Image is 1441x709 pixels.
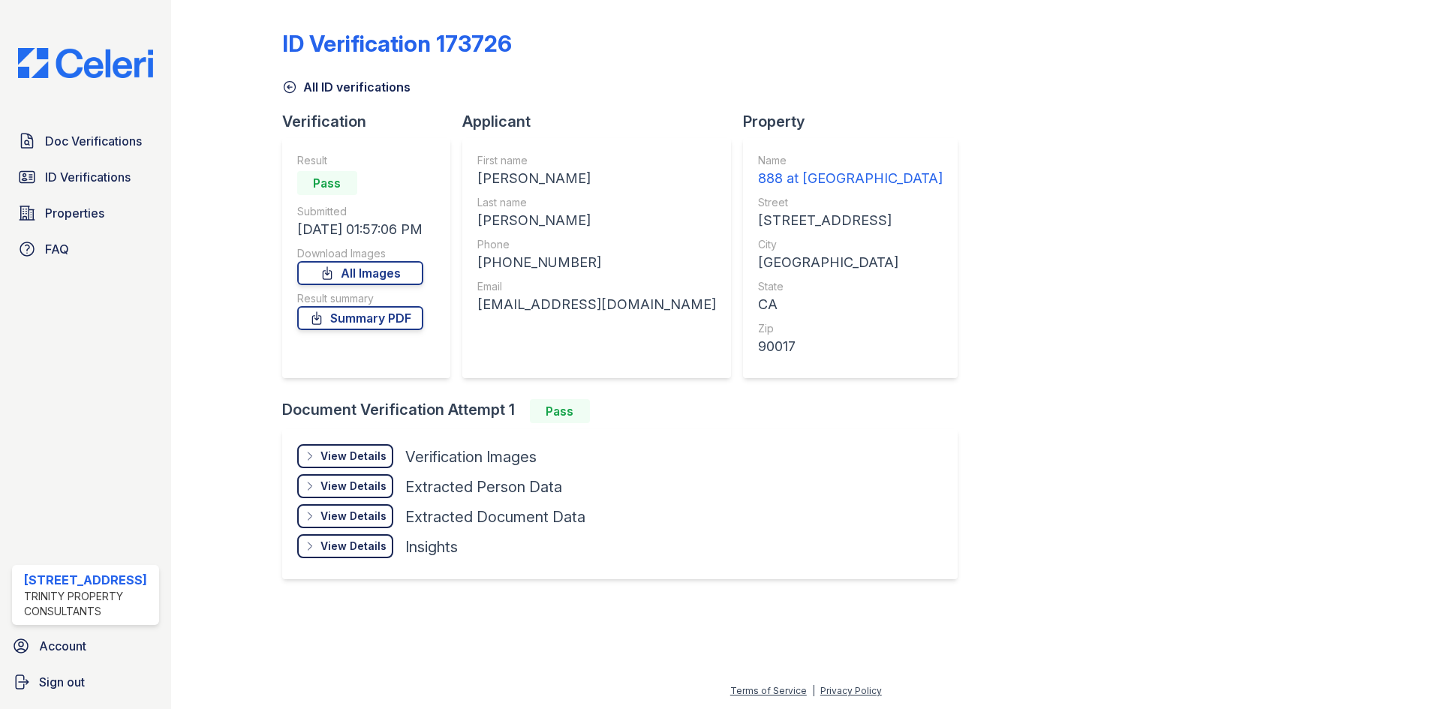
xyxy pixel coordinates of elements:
span: Account [39,637,86,655]
a: ID Verifications [12,162,159,192]
a: Name 888 at [GEOGRAPHIC_DATA] [758,153,943,189]
div: Result summary [297,291,423,306]
div: Extracted Person Data [405,476,562,497]
div: Verification Images [405,446,537,467]
div: ID Verification 173726 [282,30,512,57]
div: Street [758,195,943,210]
div: 888 at [GEOGRAPHIC_DATA] [758,168,943,189]
div: [EMAIL_ADDRESS][DOMAIN_NAME] [477,294,716,315]
div: View Details [320,479,387,494]
div: [GEOGRAPHIC_DATA] [758,252,943,273]
iframe: chat widget [1378,649,1426,694]
a: Terms of Service [730,685,807,696]
div: [STREET_ADDRESS] [24,571,153,589]
div: View Details [320,509,387,524]
div: Name [758,153,943,168]
div: Download Images [297,246,423,261]
div: CA [758,294,943,315]
div: First name [477,153,716,168]
div: Extracted Document Data [405,506,585,527]
div: State [758,279,943,294]
a: Doc Verifications [12,126,159,156]
div: Last name [477,195,716,210]
span: Properties [45,204,104,222]
div: Pass [530,399,590,423]
a: All ID verifications [282,78,411,96]
div: [STREET_ADDRESS] [758,210,943,231]
div: Insights [405,536,458,557]
a: FAQ [12,234,159,264]
div: 90017 [758,336,943,357]
a: All Images [297,261,423,285]
div: Zip [758,321,943,336]
div: Document Verification Attempt 1 [282,399,970,423]
a: Privacy Policy [820,685,882,696]
div: Phone [477,237,716,252]
div: [PHONE_NUMBER] [477,252,716,273]
a: Sign out [6,667,165,697]
div: [DATE] 01:57:06 PM [297,219,423,240]
img: CE_Logo_Blue-a8612792a0a2168367f1c8372b55b34899dd931a85d93a1a3d3e32e68fde9ad4.png [6,48,165,78]
div: Applicant [462,111,743,132]
span: Sign out [39,673,85,691]
div: Property [743,111,970,132]
a: Properties [12,198,159,228]
div: Email [477,279,716,294]
div: City [758,237,943,252]
div: Result [297,153,423,168]
span: FAQ [45,240,69,258]
div: [PERSON_NAME] [477,168,716,189]
span: ID Verifications [45,168,131,186]
div: Verification [282,111,462,132]
div: Pass [297,171,357,195]
div: View Details [320,539,387,554]
div: Trinity Property Consultants [24,589,153,619]
div: [PERSON_NAME] [477,210,716,231]
div: Submitted [297,204,423,219]
a: Summary PDF [297,306,423,330]
div: | [812,685,815,696]
a: Account [6,631,165,661]
div: View Details [320,449,387,464]
span: Doc Verifications [45,132,142,150]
